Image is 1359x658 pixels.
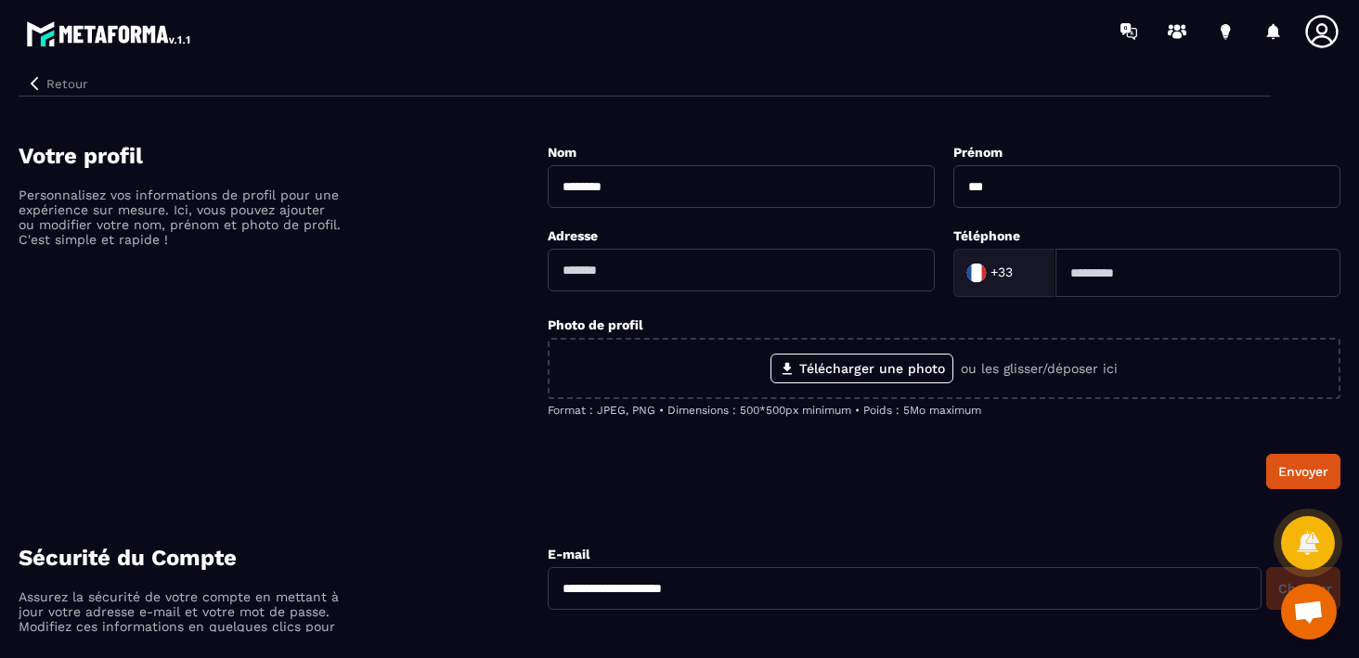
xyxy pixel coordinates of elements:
label: E-mail [548,547,590,561]
div: Ouvrir le chat [1281,584,1337,639]
label: Photo de profil [548,317,643,332]
img: Country Flag [958,254,995,291]
p: Personnalisez vos informations de profil pour une expérience sur mesure. Ici, vous pouvez ajouter... [19,187,343,247]
img: logo [26,17,193,50]
label: Prénom [953,145,1003,160]
h4: Votre profil [19,143,548,169]
p: ou les glisser/déposer ici [961,361,1118,376]
label: Adresse [548,228,598,243]
label: Téléphone [953,228,1020,243]
label: Mot de passe [548,630,632,645]
p: Format : JPEG, PNG • Dimensions : 500*500px minimum • Poids : 5Mo maximum [548,404,1340,417]
button: Retour [19,71,95,96]
span: +33 [990,264,1013,282]
label: Nom [548,145,576,160]
input: Search for option [1017,259,1036,287]
h4: Sécurité du Compte [19,545,548,571]
label: Télécharger une photo [770,354,953,383]
button: Envoyer [1266,454,1340,489]
div: Search for option [953,249,1055,297]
